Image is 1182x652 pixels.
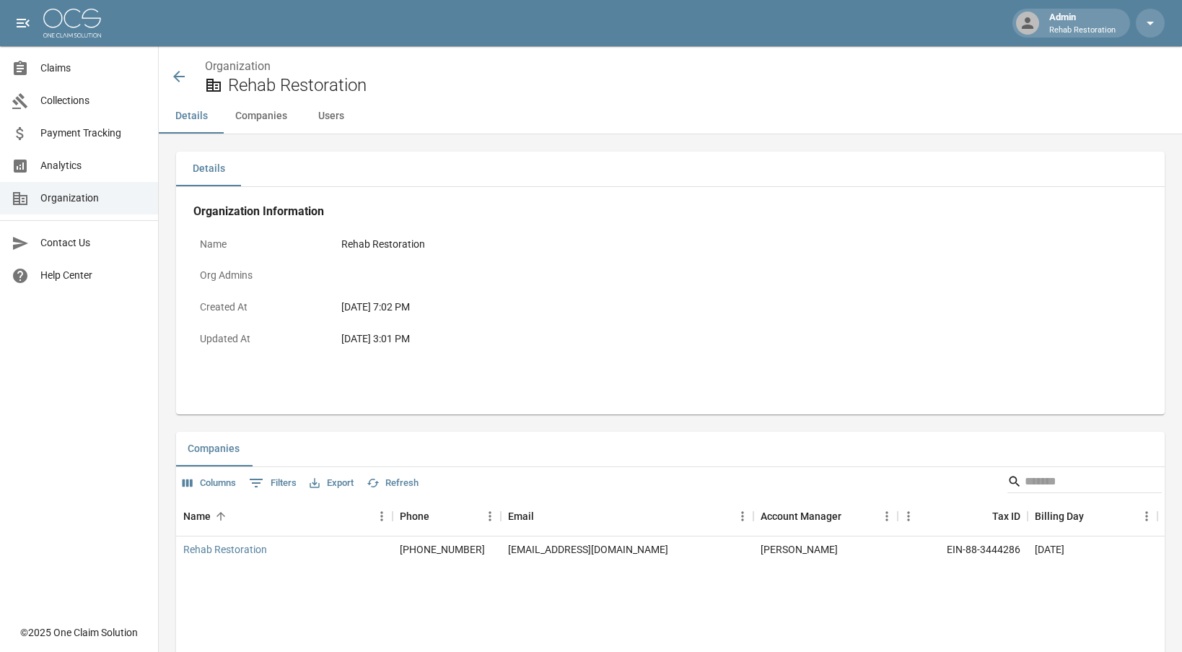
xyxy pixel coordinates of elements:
[211,506,231,526] button: Sort
[9,9,38,38] button: open drawer
[193,204,1147,219] h4: Organization Information
[20,625,138,640] div: © 2025 One Claim Solution
[363,472,422,495] button: Refresh
[992,496,1020,536] div: Tax ID
[1084,506,1104,526] button: Sort
[183,542,267,557] a: Rehab Restoration
[159,99,1182,134] div: anchor tabs
[245,471,300,495] button: Show filters
[1049,25,1116,37] p: Rehab Restoration
[753,496,898,536] div: Account Manager
[1035,496,1084,536] div: Billing Day
[508,496,534,536] div: Email
[193,230,323,258] p: Name
[299,99,364,134] button: Users
[193,325,323,353] p: Updated At
[1043,10,1121,36] div: Admin
[761,542,838,557] div: Jared Scorse
[193,293,323,321] p: Created At
[228,75,1153,96] h2: Rehab Restoration
[176,432,1165,466] div: related-list tabs
[1007,470,1162,496] div: Search
[508,542,668,557] div: admin@rehabrestoration.com
[898,536,1028,563] div: EIN-88-3444286
[761,496,841,536] div: Account Manager
[179,472,240,495] button: Select columns
[429,506,450,526] button: Sort
[1035,542,1064,557] div: Tuesday
[183,496,211,536] div: Name
[876,505,898,527] button: Menu
[341,237,655,252] div: Rehab Restoration
[176,152,241,186] button: Details
[732,505,753,527] button: Menu
[371,505,393,527] button: Menu
[341,331,655,347] div: [DATE] 3:01 PM
[205,58,1153,75] nav: breadcrumb
[176,152,1165,186] div: details tabs
[479,505,501,527] button: Menu
[501,496,753,536] div: Email
[534,506,554,526] button: Sort
[176,432,251,466] button: Companies
[400,542,485,557] div: 864-884-2949
[43,9,101,38] img: ocs-logo-white-transparent.png
[40,126,146,141] span: Payment Tracking
[898,505,919,527] button: Menu
[400,496,429,536] div: Phone
[40,158,146,173] span: Analytics
[193,261,323,290] p: Org Admins
[393,496,501,536] div: Phone
[40,235,146,251] span: Contact Us
[972,506,992,526] button: Sort
[306,472,357,495] button: Export
[841,506,862,526] button: Sort
[40,61,146,76] span: Claims
[1028,496,1157,536] div: Billing Day
[159,99,224,134] button: Details
[341,300,655,315] div: [DATE] 7:02 PM
[205,59,271,73] a: Organization
[1136,505,1157,527] button: Menu
[898,496,1028,536] div: Tax ID
[40,191,146,206] span: Organization
[40,93,146,108] span: Collections
[224,99,299,134] button: Companies
[176,496,393,536] div: Name
[40,268,146,283] span: Help Center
